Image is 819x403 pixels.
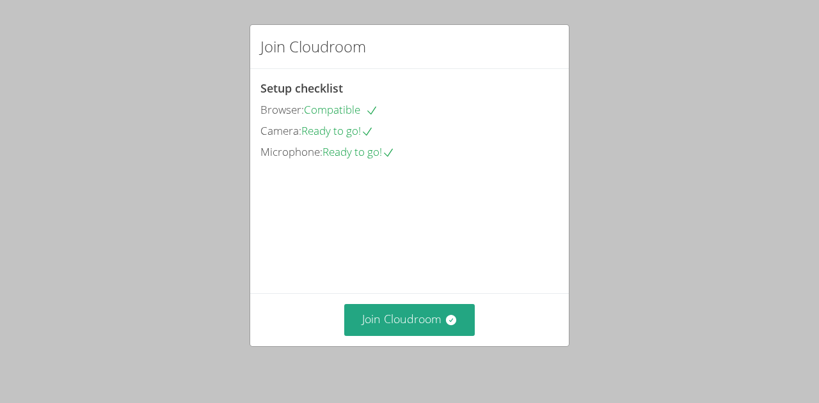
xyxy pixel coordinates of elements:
h2: Join Cloudroom [260,35,366,58]
span: Microphone: [260,144,322,159]
span: Camera: [260,123,301,138]
span: Ready to go! [322,144,395,159]
span: Ready to go! [301,123,374,138]
button: Join Cloudroom [344,304,475,335]
span: Compatible [304,102,378,117]
span: Browser: [260,102,304,117]
span: Setup checklist [260,80,343,96]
